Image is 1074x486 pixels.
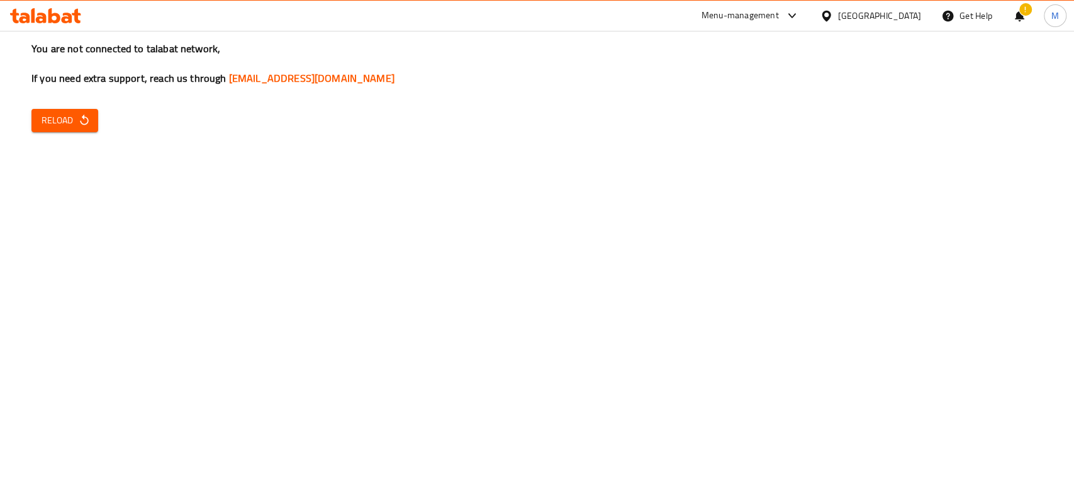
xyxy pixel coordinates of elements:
[1051,9,1059,23] span: M
[31,109,98,132] button: Reload
[229,69,394,88] a: [EMAIL_ADDRESS][DOMAIN_NAME]
[702,8,779,23] div: Menu-management
[838,9,921,23] div: [GEOGRAPHIC_DATA]
[42,113,88,128] span: Reload
[31,42,1043,86] h3: You are not connected to talabat network, If you need extra support, reach us through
